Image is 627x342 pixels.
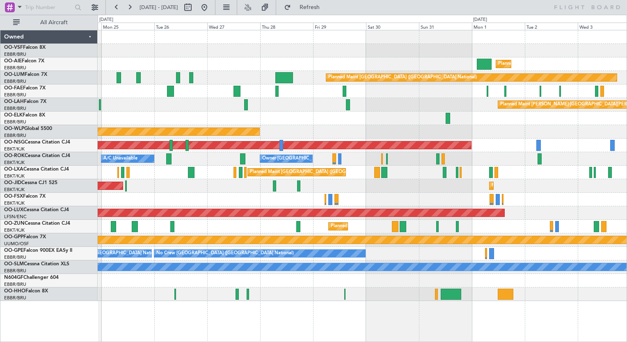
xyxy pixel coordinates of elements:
[328,71,477,84] div: Planned Maint [GEOGRAPHIC_DATA] ([GEOGRAPHIC_DATA] National)
[4,99,46,104] a: OO-LAHFalcon 7X
[4,194,46,199] a: OO-FSXFalcon 7X
[4,262,24,267] span: OO-SLM
[4,126,52,131] a: OO-WLPGlobal 5500
[4,45,46,50] a: OO-VSFFalcon 8X
[4,214,27,220] a: LFSN/ENC
[4,126,24,131] span: OO-WLP
[4,262,69,267] a: OO-SLMCessna Citation XLS
[419,23,472,30] div: Sun 31
[4,180,57,185] a: OO-JIDCessna CJ1 525
[293,5,327,10] span: Refresh
[4,167,23,172] span: OO-LXA
[207,23,260,30] div: Wed 27
[4,281,26,287] a: EBBR/BRU
[4,78,26,84] a: EBBR/BRU
[103,153,137,165] div: A/C Unavailable
[313,23,366,30] div: Fri 29
[4,268,26,274] a: EBBR/BRU
[262,153,373,165] div: Owner [GEOGRAPHIC_DATA]-[GEOGRAPHIC_DATA]
[4,194,23,199] span: OO-FSX
[4,187,25,193] a: EBKT/KJK
[280,1,330,14] button: Refresh
[4,241,29,247] a: UUMO/OSF
[4,227,25,233] a: EBKT/KJK
[4,119,26,125] a: EBBR/BRU
[525,23,578,30] div: Tue 2
[4,295,26,301] a: EBBR/BRU
[4,235,23,239] span: OO-GPP
[4,248,23,253] span: OO-GPE
[4,140,25,145] span: OO-NSG
[4,113,23,118] span: OO-ELK
[4,275,23,280] span: N604GF
[4,92,26,98] a: EBBR/BRU
[25,1,72,14] input: Trip Number
[4,248,72,253] a: OO-GPEFalcon 900EX EASy II
[9,16,89,29] button: All Aircraft
[366,23,419,30] div: Sat 30
[4,86,23,91] span: OO-FAE
[4,200,25,206] a: EBKT/KJK
[4,105,26,112] a: EBBR/BRU
[4,113,45,118] a: OO-ELKFalcon 8X
[260,23,313,30] div: Thu 28
[4,146,25,152] a: EBKT/KJK
[473,16,487,23] div: [DATE]
[4,289,48,294] a: OO-HHOFalcon 8X
[4,86,46,91] a: OO-FAEFalcon 7X
[4,59,44,64] a: OO-AIEFalcon 7X
[4,275,59,280] a: N604GFChallenger 604
[4,180,21,185] span: OO-JID
[4,289,25,294] span: OO-HHO
[21,20,87,25] span: All Aircraft
[4,221,25,226] span: OO-ZUN
[156,247,294,260] div: No Crew [GEOGRAPHIC_DATA] ([GEOGRAPHIC_DATA] National)
[4,221,70,226] a: OO-ZUNCessna Citation CJ4
[101,23,154,30] div: Mon 25
[331,220,426,233] div: Planned Maint Kortrijk-[GEOGRAPHIC_DATA]
[140,4,178,11] span: [DATE] - [DATE]
[4,173,25,179] a: EBKT/KJK
[4,51,26,57] a: EBBR/BRU
[4,132,26,139] a: EBBR/BRU
[4,72,47,77] a: OO-LUMFalcon 7X
[4,160,25,166] a: EBKT/KJK
[4,153,25,158] span: OO-ROK
[4,140,70,145] a: OO-NSGCessna Citation CJ4
[4,45,23,50] span: OO-VSF
[4,254,26,260] a: EBBR/BRU
[99,16,113,23] div: [DATE]
[4,65,26,71] a: EBBR/BRU
[250,166,398,178] div: Planned Maint [GEOGRAPHIC_DATA] ([GEOGRAPHIC_DATA] National)
[4,72,25,77] span: OO-LUM
[4,153,70,158] a: OO-ROKCessna Citation CJ4
[4,59,22,64] span: OO-AIE
[4,207,69,212] a: OO-LUXCessna Citation CJ4
[492,180,587,192] div: Planned Maint Kortrijk-[GEOGRAPHIC_DATA]
[4,99,24,104] span: OO-LAH
[472,23,525,30] div: Mon 1
[4,235,46,239] a: OO-GPPFalcon 7X
[4,167,69,172] a: OO-LXACessna Citation CJ4
[154,23,207,30] div: Tue 26
[4,207,23,212] span: OO-LUX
